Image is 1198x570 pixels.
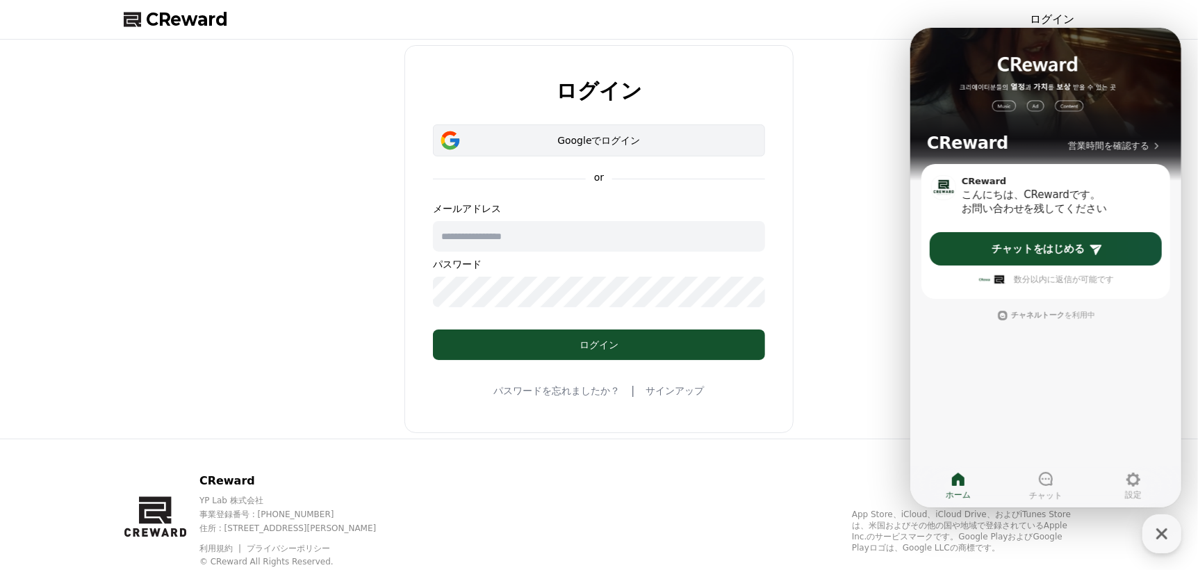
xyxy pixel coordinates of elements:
p: or [586,170,612,184]
h2: ログイン [556,79,642,102]
a: プライバシーポリシー [247,544,330,553]
a: CReward [124,8,228,31]
span: CReward [146,8,228,31]
div: Googleでログイン [453,133,745,147]
a: 利用規約 [199,544,243,553]
button: ログイン [433,329,765,360]
p: YP Lab 株式会社 [199,495,400,506]
p: App Store、iCloud、iCloud Drive、およびiTunes Storeは、米国およびその他の国や地域で登録されているApple Inc.のサービスマークです。Google P... [852,509,1074,553]
div: ログイン [461,338,737,352]
a: パスワードを忘れましたか？ [493,384,620,398]
span: | [631,382,634,399]
p: メールアドレス [433,202,765,215]
p: 事業登録番号 : [PHONE_NUMBER] [199,509,400,520]
a: サインアップ [646,384,705,398]
button: Googleでログイン [433,124,765,156]
a: ログイン [1030,11,1074,28]
iframe: Channel chat [910,28,1181,507]
p: © CReward All Rights Reserved. [199,556,400,567]
p: パスワード [433,257,765,271]
p: 住所 : [STREET_ADDRESS][PERSON_NAME] [199,523,400,534]
p: CReward [199,473,400,489]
